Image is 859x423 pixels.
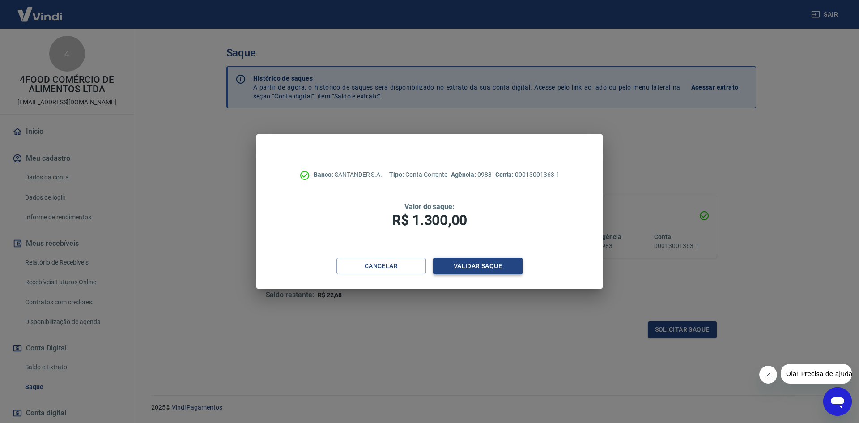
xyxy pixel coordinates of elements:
span: Tipo: [389,171,405,178]
p: Conta Corrente [389,170,447,179]
span: R$ 1.300,00 [392,212,467,229]
button: Validar saque [433,258,523,274]
p: 0983 [451,170,491,179]
p: 00013001363-1 [495,170,560,179]
span: Agência: [451,171,477,178]
span: Valor do saque: [404,202,455,211]
button: Cancelar [336,258,426,274]
span: Banco: [314,171,335,178]
iframe: Botão para abrir a janela de mensagens [823,387,852,416]
iframe: Fechar mensagem [759,366,777,384]
p: SANTANDER S.A. [314,170,382,179]
span: Olá! Precisa de ajuda? [5,6,75,13]
span: Conta: [495,171,515,178]
iframe: Mensagem da empresa [781,364,852,384]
